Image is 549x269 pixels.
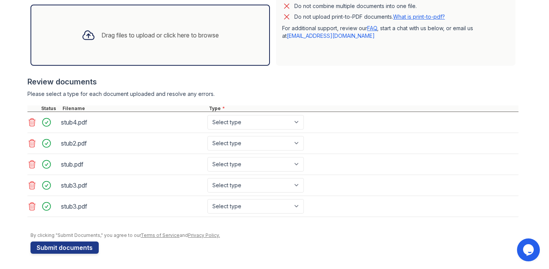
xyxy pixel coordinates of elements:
div: stub.pdf [61,158,204,170]
div: stub3.pdf [61,200,204,212]
div: Type [207,105,518,112]
div: Filename [61,105,207,112]
div: Please select a type for each document uploaded and resolve any errors. [27,90,518,98]
button: Submit documents [30,241,99,254]
p: Do not upload print-to-PDF documents. [294,13,445,21]
iframe: chat widget [517,238,541,261]
a: FAQ [367,25,377,31]
div: stub3.pdf [61,179,204,191]
a: [EMAIL_ADDRESS][DOMAIN_NAME] [287,32,375,39]
a: Terms of Service [141,232,180,238]
div: Drag files to upload or click here to browse [101,31,219,40]
div: Do not combine multiple documents into one file. [294,2,417,11]
div: stub2.pdf [61,137,204,149]
p: For additional support, review our , start a chat with us below, or email us at [282,24,509,40]
div: Status [40,105,61,112]
a: Privacy Policy. [188,232,220,238]
div: Review documents [27,76,518,87]
div: By clicking "Submit Documents," you agree to our and [30,232,518,238]
a: What is print-to-pdf? [393,13,445,20]
div: stub4.pdf [61,116,204,128]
